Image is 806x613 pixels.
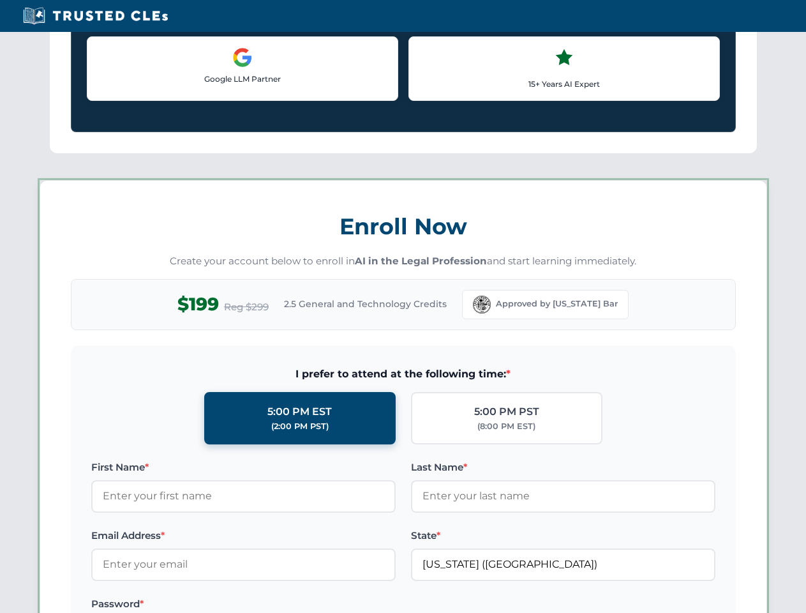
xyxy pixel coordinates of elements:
div: 5:00 PM PST [474,404,539,420]
input: Florida (FL) [411,549,715,580]
p: Google LLM Partner [98,73,387,85]
p: 15+ Years AI Expert [419,78,709,90]
img: Florida Bar [473,296,491,314]
p: Create your account below to enroll in and start learning immediately. [71,254,736,269]
div: (2:00 PM PST) [271,420,329,433]
label: Email Address [91,528,396,543]
span: 2.5 General and Technology Credits [284,297,447,311]
input: Enter your last name [411,480,715,512]
input: Enter your email [91,549,396,580]
label: State [411,528,715,543]
img: Google [232,47,253,68]
span: Reg $299 [224,299,269,315]
span: Approved by [US_STATE] Bar [496,298,618,310]
div: 5:00 PM EST [267,404,332,420]
span: I prefer to attend at the following time: [91,366,715,382]
strong: AI in the Legal Profession [355,255,487,267]
img: Trusted CLEs [19,6,172,26]
input: Enter your first name [91,480,396,512]
h3: Enroll Now [71,206,736,246]
label: First Name [91,460,396,475]
label: Last Name [411,460,715,475]
span: $199 [177,290,219,319]
label: Password [91,596,396,612]
div: (8:00 PM EST) [477,420,535,433]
